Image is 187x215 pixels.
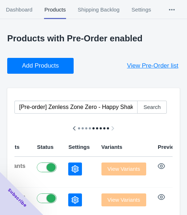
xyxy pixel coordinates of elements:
span: Shipping Backlog [78,0,120,19]
button: Search [137,101,167,114]
button: Add Products [7,58,74,74]
button: View Pre-Order list [118,58,187,74]
span: Add Products [22,62,59,69]
span: Settings [68,144,90,150]
input: Search products in pre-order list [14,101,138,114]
button: More tabs [157,0,187,19]
span: Dashboard [6,0,32,19]
span: Variants [101,144,122,150]
button: Scroll table left one column [68,122,81,135]
span: Search [143,104,161,110]
span: Settings [131,0,151,19]
span: Subscribe [6,187,28,209]
span: Status [37,144,53,150]
span: View Pre-Order list [127,62,178,69]
span: Products [44,0,66,19]
p: Products with Pre-Order enabled [7,33,180,44]
span: Preview [158,144,178,150]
